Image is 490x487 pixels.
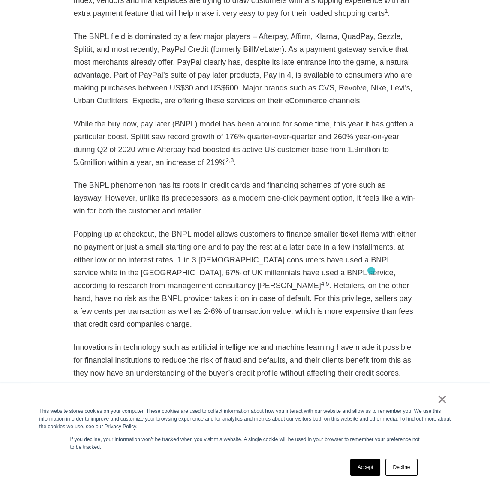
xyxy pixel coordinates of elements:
[321,280,329,287] sup: 4,5
[437,395,448,403] a: ×
[74,179,417,217] p: The BNPL phenomenon has its roots in credit cards and financing schemes of yore such as layaway. ...
[350,459,381,476] a: Accept
[74,30,417,107] p: The BNPL field is dominated by a few major players – Afterpay, Affirm, Klarna, QuadPay, Sezzle, S...
[385,459,417,476] a: Decline
[74,117,417,169] p: While the buy now, pay later (BNPL) model has been around for some time, this year it has gotten ...
[385,8,388,14] sup: 1
[74,228,417,331] p: Popping up at checkout, the BNPL model allows customers to finance smaller ticket items with eith...
[70,436,420,451] p: If you decline, your information won’t be tracked when you visit this website. A single cookie wi...
[39,407,451,430] div: This website stores cookies on your computer. These cookies are used to collect information about...
[226,157,234,163] sup: 2,3
[74,341,417,379] p: Innovations in technology such as artificial intelligence and machine learning have made it possi...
